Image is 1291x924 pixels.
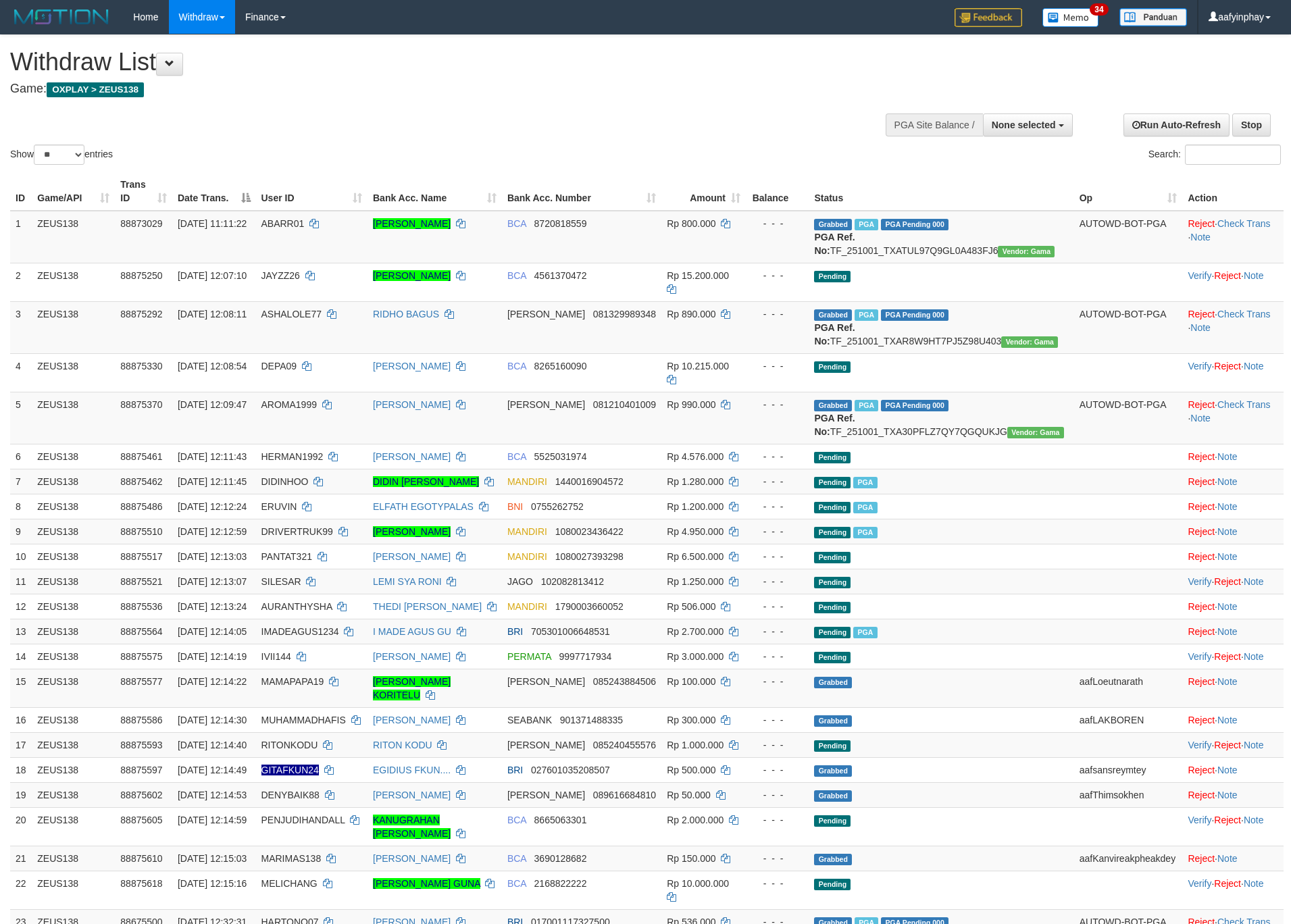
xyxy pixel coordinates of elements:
span: Copy 081210401009 to clipboard [593,399,656,410]
a: Reject [1214,878,1241,889]
h1: Withdraw List [10,49,847,76]
td: ZEUS138 [32,619,115,644]
td: · [1182,594,1284,619]
a: Note [1244,651,1264,662]
span: JAYZZ26 [261,270,300,281]
span: Copy 0755262752 to clipboard [531,501,584,512]
span: Pending [814,361,851,373]
div: - - - [751,450,803,463]
span: PERMATA [507,651,551,662]
a: ELFATH EGOTYPALAS [373,501,474,512]
a: Note [1217,715,1238,725]
th: ID [10,172,32,211]
span: BCA [507,270,526,281]
span: JAGO [507,576,533,587]
span: Marked by aafsolysreylen [853,477,877,488]
span: Copy 1080027393298 to clipboard [555,551,624,562]
th: Op: activate to sort column ascending [1074,172,1183,211]
td: 8 [10,494,32,519]
span: Marked by aafnoeunsreypich [855,219,878,230]
div: - - - [751,500,803,513]
span: Copy 5525031974 to clipboard [534,451,587,462]
td: · · [1182,569,1284,594]
td: 3 [10,301,32,353]
td: 1 [10,211,32,263]
span: Rp 1.280.000 [667,476,724,487]
span: [DATE] 12:13:03 [178,551,247,562]
td: 5 [10,392,32,444]
span: IVII144 [261,651,291,662]
span: Marked by aafanarl [855,400,878,411]
a: RIDHO BAGUS [373,309,439,319]
a: Note [1217,501,1238,512]
span: 88875292 [120,309,162,319]
span: Rp 4.576.000 [667,451,724,462]
span: Pending [814,502,851,513]
a: Note [1244,361,1264,371]
div: - - - [751,650,803,663]
span: [DATE] 12:07:10 [178,270,247,281]
span: [PERSON_NAME] [507,676,585,687]
span: Grabbed [814,677,852,688]
a: Reject [1188,601,1215,612]
span: 34 [1090,3,1108,16]
span: Pending [814,552,851,563]
span: [DATE] 12:11:45 [178,476,247,487]
td: 11 [10,569,32,594]
a: [PERSON_NAME] [373,218,451,229]
td: AUTOWD-BOT-PGA [1074,211,1183,263]
span: Grabbed [814,309,852,321]
span: IMADEAGUS1234 [261,626,339,637]
th: Balance [746,172,809,211]
span: Rp 6.500.000 [667,551,724,562]
a: [PERSON_NAME] [373,526,451,537]
a: Reject [1188,676,1215,687]
td: AUTOWD-BOT-PGA [1074,301,1183,353]
input: Search: [1185,145,1281,165]
a: Check Trans [1217,309,1271,319]
span: [PERSON_NAME] [507,309,585,319]
th: Bank Acc. Name: activate to sort column ascending [368,172,502,211]
a: Note [1244,878,1264,889]
span: Pending [814,652,851,663]
span: [DATE] 12:09:47 [178,399,247,410]
span: Vendor URL: https://trx31.1velocity.biz [1007,427,1064,438]
a: Verify [1188,576,1211,587]
label: Show entries [10,145,113,165]
span: MANDIRI [507,476,547,487]
span: 88875575 [120,651,162,662]
a: Reject [1188,451,1215,462]
span: OXPLAY > ZEUS138 [47,82,144,97]
a: Reject [1188,551,1215,562]
span: Marked by aafanarl [853,627,877,638]
a: [PERSON_NAME] GUNA [373,878,480,889]
span: [DATE] 12:08:54 [178,361,247,371]
td: ZEUS138 [32,544,115,569]
button: None selected [983,113,1073,136]
span: Rp 506.000 [667,601,715,612]
span: MANDIRI [507,526,547,537]
td: · [1182,707,1284,732]
span: Rp 4.950.000 [667,526,724,537]
td: · · [1182,392,1284,444]
td: ZEUS138 [32,444,115,469]
td: 9 [10,519,32,544]
img: panduan.png [1119,8,1187,26]
span: SILESAR [261,576,301,587]
a: Note [1217,476,1238,487]
td: · [1182,494,1284,519]
th: Game/API: activate to sort column ascending [32,172,115,211]
td: 14 [10,644,32,669]
a: [PERSON_NAME] KORITELU [373,676,451,700]
img: MOTION_logo.png [10,7,113,27]
span: ERUVIN [261,501,297,512]
td: ZEUS138 [32,569,115,594]
a: LEMI SYA RONI [373,576,442,587]
td: aafLoeutnarath [1074,669,1183,707]
span: Copy 8720818559 to clipboard [534,218,587,229]
a: Note [1244,270,1264,281]
span: Copy 4561370472 to clipboard [534,270,587,281]
td: 16 [10,707,32,732]
span: Marked by aafpengsreynich [853,502,877,513]
span: PGA Pending [881,400,948,411]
